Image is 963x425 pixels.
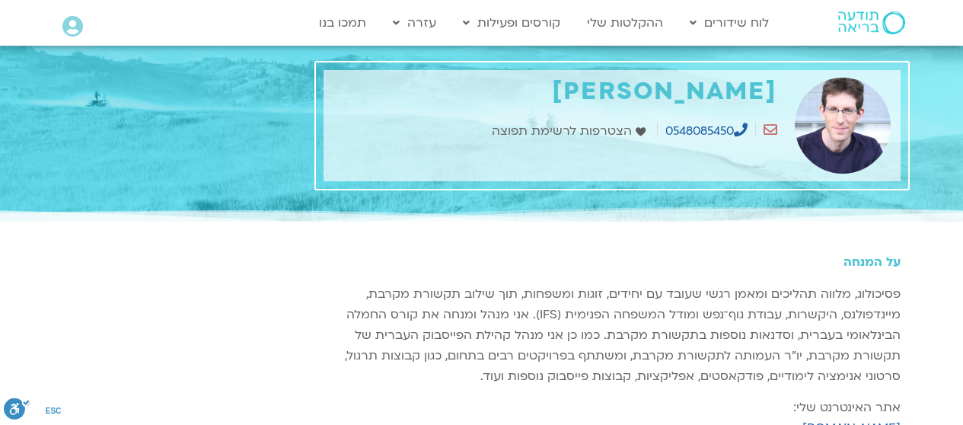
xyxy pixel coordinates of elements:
a: עזרה [385,8,444,37]
p: פסיכולוג, מלווה תהליכים ומאמן רגשי שעובד עם יחידים, זוגות ומשפחות, תוך שילוב תקשורת מקרבת, מיינדפ... [324,284,901,387]
h1: [PERSON_NAME] [331,78,777,106]
h5: על המנחה [324,255,901,269]
a: ההקלטות שלי [579,8,671,37]
span: הצטרפות לרשימת תפוצה [492,121,636,142]
img: תודעה בריאה [838,11,905,34]
a: הצטרפות לרשימת תפוצה [492,121,649,142]
a: לוח שידורים [682,8,776,37]
a: 0548085450 [665,123,748,139]
a: תמכו בנו [311,8,374,37]
a: קורסים ופעילות [455,8,568,37]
